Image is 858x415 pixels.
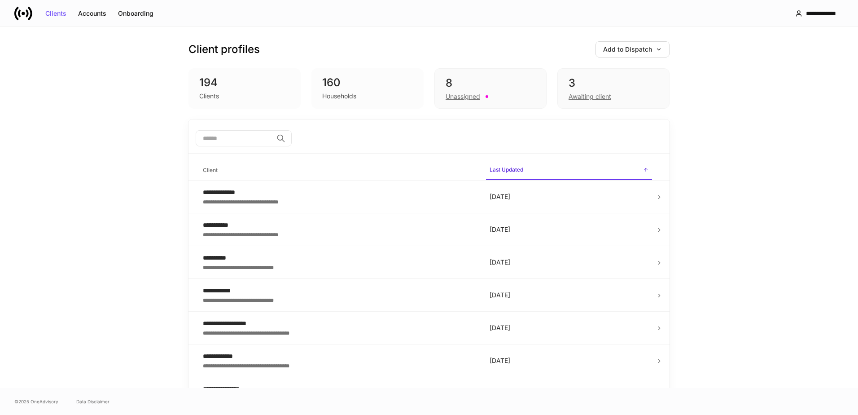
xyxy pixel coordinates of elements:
[603,46,662,53] div: Add to Dispatch
[45,10,66,17] div: Clients
[188,42,260,57] h3: Client profiles
[490,192,648,201] p: [DATE]
[490,323,648,332] p: [DATE]
[595,41,670,57] button: Add to Dispatch
[39,6,72,21] button: Clients
[78,10,106,17] div: Accounts
[490,356,648,365] p: [DATE]
[490,165,523,174] h6: Last Updated
[72,6,112,21] button: Accounts
[490,291,648,300] p: [DATE]
[322,92,356,101] div: Households
[14,398,58,405] span: © 2025 OneAdvisory
[199,161,479,180] span: Client
[490,225,648,234] p: [DATE]
[557,68,670,109] div: 3Awaiting client
[322,75,413,90] div: 160
[76,398,109,405] a: Data Disclaimer
[203,166,218,174] h6: Client
[569,92,611,101] div: Awaiting client
[446,92,480,101] div: Unassigned
[199,92,219,101] div: Clients
[118,10,153,17] div: Onboarding
[446,76,535,90] div: 8
[199,75,290,90] div: 194
[486,161,652,180] span: Last Updated
[569,76,658,90] div: 3
[112,6,159,21] button: Onboarding
[434,68,547,109] div: 8Unassigned
[490,258,648,267] p: [DATE]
